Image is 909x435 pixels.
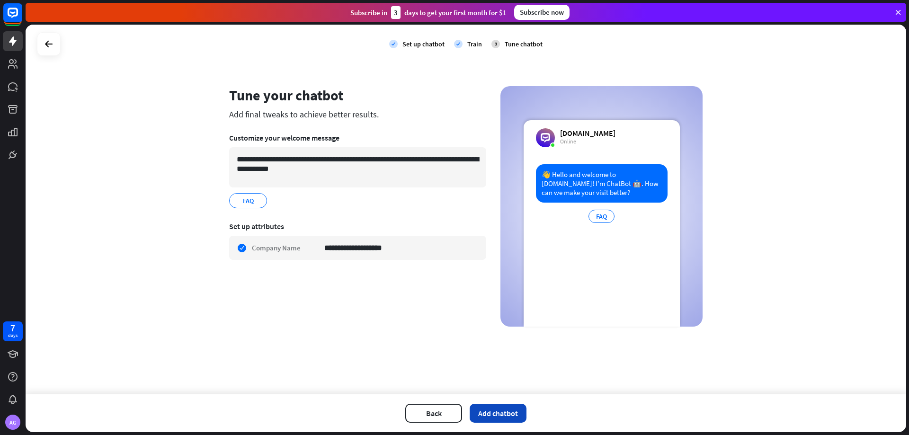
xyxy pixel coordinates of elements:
div: Set up chatbot [402,40,445,48]
div: 3 [491,40,500,48]
div: Train [467,40,482,48]
div: 3 [391,6,401,19]
button: Back [405,404,462,423]
div: Add final tweaks to achieve better results. [229,109,486,120]
div: days [8,332,18,339]
div: 👋 Hello and welcome to [DOMAIN_NAME]! I’m ChatBot 🤖. How can we make your visit better? [536,164,668,203]
div: Customize your welcome message [229,133,486,142]
div: Set up attributes [229,222,486,231]
button: Open LiveChat chat widget [8,4,36,32]
button: Add chatbot [470,404,526,423]
a: 7 days [3,321,23,341]
div: Subscribe now [514,5,570,20]
span: FAQ [242,195,255,206]
div: Tune chatbot [505,40,543,48]
div: [DOMAIN_NAME] [560,128,615,138]
div: FAQ [588,210,615,223]
i: check [454,40,463,48]
div: Subscribe in days to get your first month for $1 [350,6,507,19]
div: Online [560,138,615,145]
div: AG [5,415,20,430]
div: Tune your chatbot [229,86,486,104]
div: 7 [10,324,15,332]
i: check [389,40,398,48]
